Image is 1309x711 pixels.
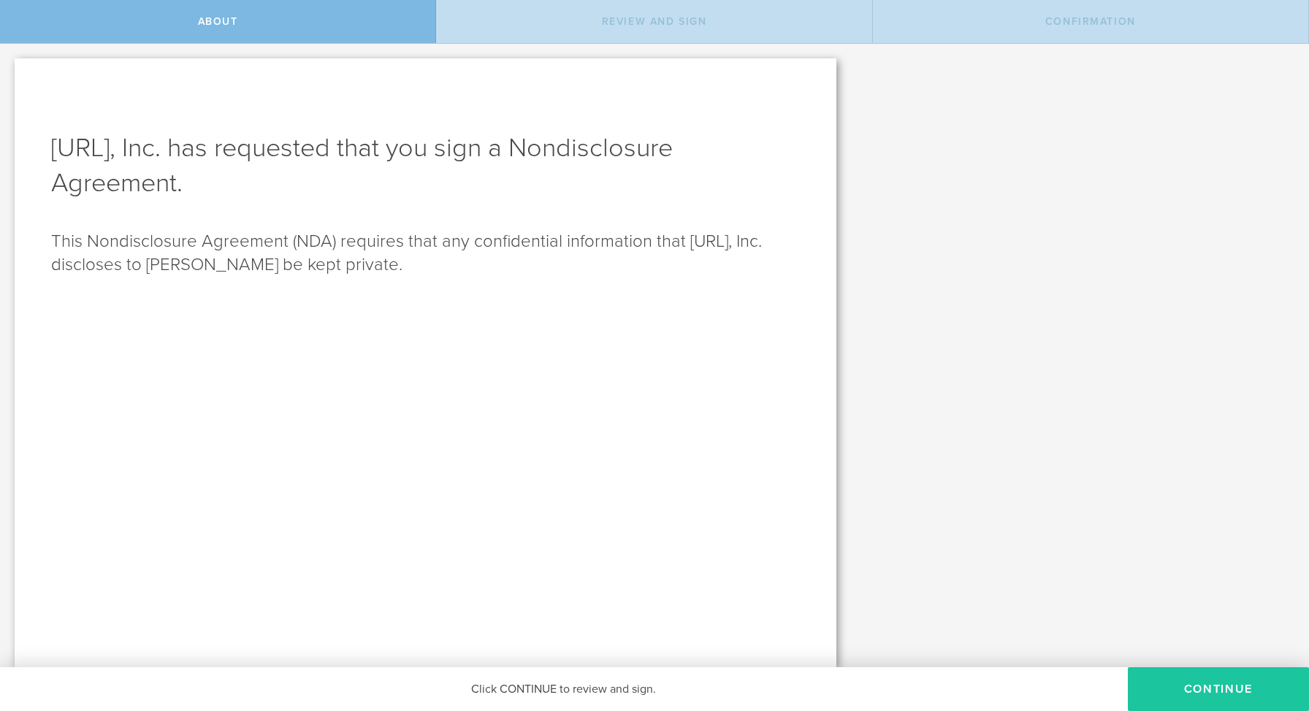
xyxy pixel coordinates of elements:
button: Continue [1128,667,1309,711]
h1: [URL], Inc. has requested that you sign a Nondisclosure Agreement . [51,131,800,201]
span: Review and sign [602,15,707,28]
span: About [198,15,238,28]
span: Confirmation [1045,15,1136,28]
p: This Nondisclosure Agreement (NDA) requires that any confidential information that [URL], Inc. di... [51,230,800,277]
